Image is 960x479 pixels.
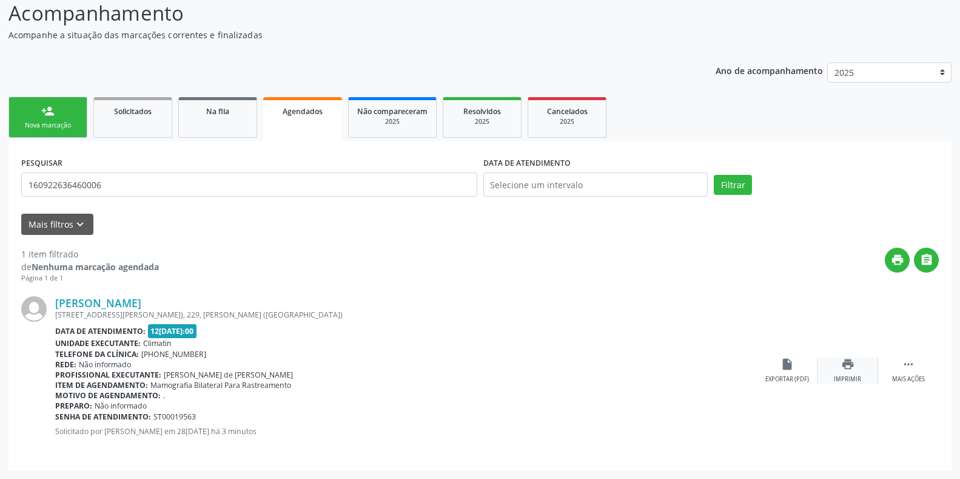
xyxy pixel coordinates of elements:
[483,154,571,172] label: DATA DE ATENDIMENTO
[891,253,904,267] i: print
[537,117,597,126] div: 2025
[357,106,428,117] span: Não compareceram
[148,324,197,338] span: 12[DATE]:00
[920,253,933,267] i: 
[55,349,139,359] b: Telefone da clínica:
[463,106,501,117] span: Resolvidos
[834,375,861,384] div: Imprimir
[914,248,939,273] button: 
[8,29,669,41] p: Acompanhe a situação das marcações correntes e finalizadas
[483,172,708,197] input: Selecione um intervalo
[206,106,229,117] span: Na fila
[892,375,925,384] div: Mais ações
[716,63,823,78] p: Ano de acompanhamento
[164,370,293,380] span: [PERSON_NAME] de [PERSON_NAME]
[18,121,78,130] div: Nova marcação
[765,375,809,384] div: Exportar (PDF)
[547,106,588,117] span: Cancelados
[55,370,161,380] b: Profissional executante:
[163,390,165,401] span: .
[841,358,854,371] i: print
[21,260,159,273] div: de
[153,412,196,422] span: ST00019563
[283,106,323,117] span: Agendados
[55,412,151,422] b: Senha de atendimento:
[141,349,206,359] span: [PHONE_NUMBER]
[55,426,757,437] p: Solicitado por [PERSON_NAME] em 28[DATE] há 3 minutos
[21,248,159,260] div: 1 item filtrado
[357,117,428,126] div: 2025
[32,261,159,273] strong: Nenhuma marcação agendada
[143,338,172,348] span: Climatin
[885,248,910,273] button: print
[114,106,152,117] span: Solicitados
[55,296,141,310] a: [PERSON_NAME]
[21,296,47,322] img: img
[150,380,291,390] span: Mamografia Bilateral Para Rastreamento
[55,380,148,390] b: Item de agendamento:
[21,154,62,172] label: PESQUISAR
[41,104,55,118] div: person_add
[55,401,92,411] b: Preparo:
[21,273,159,284] div: Página 1 de 1
[55,338,141,348] b: Unidade executante:
[21,214,93,235] button: Mais filtroskeyboard_arrow_down
[55,310,757,320] div: [STREET_ADDRESS][PERSON_NAME]), 229, [PERSON_NAME] ([GEOGRAPHIC_DATA])
[55,359,76,370] b: Rede:
[55,326,146,336] b: Data de atendimento:
[21,172,477,197] input: Nome, CNS
[95,401,147,411] span: Não informado
[452,117,512,126] div: 2025
[73,218,87,231] i: keyboard_arrow_down
[714,175,752,195] button: Filtrar
[55,390,161,401] b: Motivo de agendamento:
[902,358,915,371] i: 
[780,358,794,371] i: insert_drive_file
[79,359,131,370] span: Não informado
